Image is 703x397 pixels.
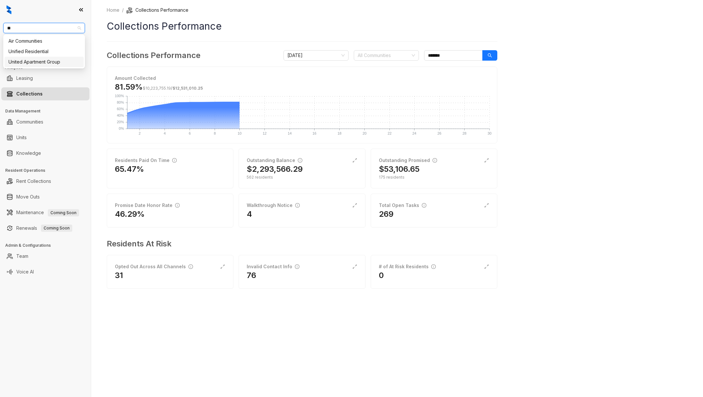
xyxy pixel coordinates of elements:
h2: 31 [115,270,123,281]
li: Knowledge [1,147,90,160]
span: expand-alt [484,158,489,163]
div: Total Open Tasks [379,202,426,209]
text: 26 [437,131,441,135]
h1: Collections Performance [107,19,497,34]
li: Move Outs [1,190,90,203]
h3: Resident Operations [5,168,91,173]
img: logo [7,5,11,14]
a: Knowledge [16,147,41,160]
h2: 0 [379,270,384,281]
h3: Admin & Configurations [5,243,91,248]
span: info-circle [422,203,426,208]
span: Coming Soon [41,225,72,232]
span: info-circle [295,264,299,269]
li: Rent Collections [1,175,90,188]
text: 10 [238,131,241,135]
span: info-circle [295,203,300,208]
a: Leasing [16,72,33,85]
span: expand-alt [352,203,357,208]
li: Collections Performance [126,7,188,14]
li: Leads [1,44,90,57]
li: / [122,7,124,14]
a: Voice AI [16,265,34,278]
text: 8 [214,131,216,135]
h2: 4 [247,209,252,219]
h2: 65.47% [115,164,144,174]
a: RenewalsComing Soon [16,222,72,235]
div: Unified Residential [5,46,84,57]
span: search [488,53,492,58]
text: 20% [117,120,124,124]
text: 0% [119,126,124,130]
span: September 2025 [287,51,345,60]
div: Promise Date Honor Rate [115,202,180,209]
h2: $2,293,566.29 [247,164,303,174]
span: info-circle [188,264,193,269]
a: Units [16,131,27,144]
div: Air Communities [5,36,84,46]
span: info-circle [298,158,302,163]
span: / [143,86,203,91]
h3: Collections Performance [107,50,200,61]
div: United Apartment Group [8,58,80,66]
text: 16 [312,131,316,135]
div: Unified Residential [8,48,80,55]
h3: Data Management [5,108,91,114]
li: Renewals [1,222,90,235]
li: Collections [1,87,90,100]
span: expand-alt [484,264,489,269]
h3: 81.59% [115,82,203,92]
span: info-circle [172,158,177,163]
h2: $53,106.65 [379,164,420,174]
h2: 269 [379,209,393,219]
text: 2 [139,131,141,135]
h2: 76 [247,270,256,281]
text: 18 [338,131,341,135]
text: 60% [117,107,124,111]
text: 12 [263,131,267,135]
div: Outstanding Balance [247,157,302,164]
div: Walkthrough Notice [247,202,300,209]
div: Opted Out Across All Channels [115,263,193,270]
div: 562 residents [247,174,357,180]
li: Leasing [1,72,90,85]
text: 4 [164,131,166,135]
div: Outstanding Promised [379,157,437,164]
text: 20 [363,131,366,135]
h2: 46.29% [115,209,145,219]
div: United Apartment Group [5,57,84,67]
div: Invalid Contact Info [247,263,299,270]
text: 24 [412,131,416,135]
text: 30 [488,131,491,135]
div: # of At Risk Residents [379,263,436,270]
text: 28 [462,131,466,135]
text: 40% [117,113,124,117]
span: expand-alt [352,158,357,163]
li: Communities [1,115,90,128]
strong: Amount Collected [115,75,156,81]
text: 6 [189,131,191,135]
span: $10,223,755.19 [143,86,171,91]
a: Move Outs [16,190,40,203]
a: Team [16,250,28,263]
span: expand-alt [484,203,489,208]
li: Team [1,250,90,263]
text: 22 [388,131,392,135]
li: Maintenance [1,206,90,219]
li: Units [1,131,90,144]
span: info-circle [433,158,437,163]
a: Communities [16,115,43,128]
span: $12,531,010.25 [172,86,203,91]
span: expand-alt [220,264,225,269]
span: info-circle [431,264,436,269]
div: Air Communities [8,37,80,45]
a: Rent Collections [16,175,51,188]
text: 14 [288,131,292,135]
text: 80% [117,100,124,104]
text: 100% [115,94,124,98]
li: Voice AI [1,265,90,278]
div: 175 residents [379,174,489,180]
a: Home [105,7,121,14]
span: info-circle [175,203,180,208]
span: Coming Soon [48,209,79,216]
